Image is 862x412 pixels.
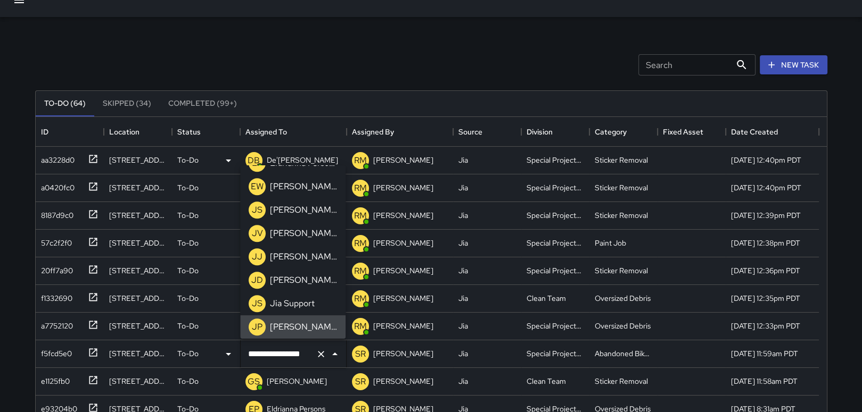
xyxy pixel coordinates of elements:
[527,321,584,331] div: Special Projects Team
[270,250,337,263] p: [PERSON_NAME]
[251,274,263,287] p: JD
[354,292,367,305] p: RM
[109,321,167,331] div: 558 Sacramento Street
[354,237,367,250] p: RM
[527,155,584,165] div: Special Projects Team
[373,182,433,193] p: [PERSON_NAME]
[458,155,468,165] div: Jia
[252,227,263,240] p: JV
[177,182,199,193] p: To-Do
[354,182,367,195] p: RM
[160,91,245,116] button: Completed (99+)
[352,117,394,147] div: Assigned By
[41,117,48,147] div: ID
[104,117,172,147] div: Location
[595,155,648,165] div: Sticker Removal
[314,347,329,361] button: Clear
[177,293,199,304] p: To-Do
[595,117,627,147] div: Category
[731,348,798,359] div: 8/27/2025, 11:59am PDT
[270,180,337,193] p: [PERSON_NAME]
[270,297,315,310] p: Jia Support
[109,293,167,304] div: 401 Sansome Street
[177,210,199,221] p: To-Do
[177,265,199,276] p: To-Do
[521,117,589,147] div: Division
[109,210,167,221] div: 233 Sansome Street
[109,376,167,386] div: 441 California Street
[595,293,651,304] div: Oversized Debris
[458,376,468,386] div: Jia
[731,238,800,248] div: 8/27/2025, 12:38pm PDT
[37,233,72,248] div: 57c2f2f0
[595,238,626,248] div: Paint Job
[527,376,566,386] div: Clean Team
[109,265,167,276] div: 370 California Street
[373,348,433,359] p: [PERSON_NAME]
[527,293,566,304] div: Clean Team
[373,238,433,248] p: [PERSON_NAME]
[37,344,72,359] div: f5fcd5e0
[270,204,337,216] p: [PERSON_NAME]
[595,321,651,331] div: Oversized Debris
[37,178,75,193] div: a0420fc0
[109,238,167,248] div: 410 California Street
[267,376,327,386] p: [PERSON_NAME]
[251,180,264,193] p: EW
[36,91,94,116] button: To-Do (64)
[37,316,73,331] div: a7752120
[373,376,433,386] p: [PERSON_NAME]
[109,348,167,359] div: 444 California Street
[109,117,139,147] div: Location
[760,55,827,75] button: New Task
[458,293,468,304] div: Jia
[37,289,72,304] div: f1332690
[177,238,199,248] p: To-Do
[527,210,584,221] div: Special Projects Team
[354,154,367,167] p: RM
[595,182,648,193] div: Sticker Removal
[458,348,468,359] div: Jia
[327,347,342,361] button: Close
[177,155,199,165] p: To-Do
[527,182,584,193] div: Special Projects Team
[177,321,199,331] p: To-Do
[177,117,201,147] div: Status
[354,320,367,333] p: RM
[37,206,73,221] div: 8187d9c0
[458,210,468,221] div: Jia
[270,157,337,170] p: Eldrianna Persons
[595,210,648,221] div: Sticker Removal
[726,117,819,147] div: Date Created
[248,154,260,167] p: DB
[252,297,262,310] p: JS
[373,321,433,331] p: [PERSON_NAME]
[109,182,167,193] div: 300 Pine Street
[595,348,652,359] div: Abandoned Bike Lock
[245,117,287,147] div: Assigned To
[172,117,240,147] div: Status
[658,117,726,147] div: Fixed Asset
[355,375,366,388] p: SR
[731,265,800,276] div: 8/27/2025, 12:36pm PDT
[94,91,160,116] button: Skipped (34)
[731,321,800,331] div: 8/27/2025, 12:33pm PDT
[731,182,801,193] div: 8/27/2025, 12:40pm PDT
[177,376,199,386] p: To-Do
[458,117,482,147] div: Source
[252,204,262,216] p: JS
[595,265,648,276] div: Sticker Removal
[731,155,801,165] div: 8/27/2025, 12:40pm PDT
[453,117,521,147] div: Source
[595,376,648,386] div: Sticker Removal
[240,117,347,147] div: Assigned To
[37,372,70,386] div: e1125fb0
[527,238,584,248] div: Special Projects Team
[731,376,798,386] div: 8/27/2025, 11:58am PDT
[270,321,337,333] p: [PERSON_NAME]
[527,265,584,276] div: Special Projects Team
[663,117,703,147] div: Fixed Asset
[373,155,433,165] p: [PERSON_NAME]
[347,117,453,147] div: Assigned By
[37,150,75,165] div: aa3228d0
